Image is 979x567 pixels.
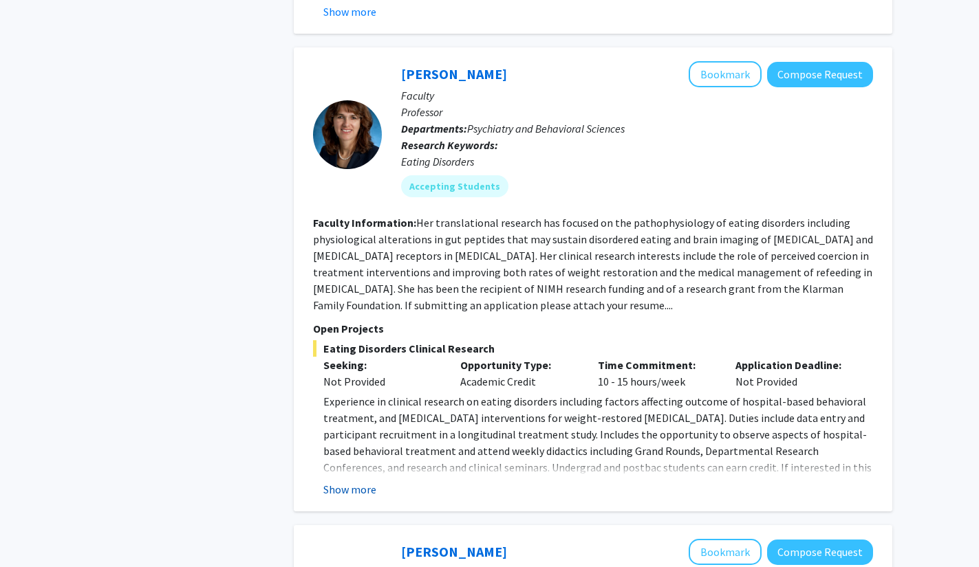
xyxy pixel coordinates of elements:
[401,175,508,197] mat-chip: Accepting Students
[313,320,873,337] p: Open Projects
[401,87,873,104] p: Faculty
[735,357,852,373] p: Application Deadline:
[689,539,762,565] button: Add Michael Osmanski to Bookmarks
[401,65,507,82] a: [PERSON_NAME]
[10,505,58,557] iframe: Chat
[767,540,873,565] button: Compose Request to Michael Osmanski
[767,62,873,87] button: Compose Request to Angela Guarda
[401,122,467,135] b: Departments:
[467,122,625,135] span: Psychiatry and Behavioral Sciences
[689,61,762,87] button: Add Angela Guarda to Bookmarks
[450,357,588,390] div: Academic Credit
[313,216,416,230] b: Faculty Information:
[401,104,873,120] p: Professor
[401,543,507,560] a: [PERSON_NAME]
[460,357,577,373] p: Opportunity Type:
[401,138,498,152] b: Research Keywords:
[588,357,725,390] div: 10 - 15 hours/week
[323,394,872,507] span: Experience in clinical research on eating disorders including factors affecting outcome of hospit...
[323,3,376,20] button: Show more
[323,373,440,390] div: Not Provided
[323,481,376,498] button: Show more
[313,340,873,357] span: Eating Disorders Clinical Research
[725,357,863,390] div: Not Provided
[313,216,873,312] fg-read-more: Her translational research has focused on the pathophysiology of eating disorders including physi...
[598,357,715,373] p: Time Commitment:
[323,357,440,373] p: Seeking:
[401,153,873,170] div: Eating Disorders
